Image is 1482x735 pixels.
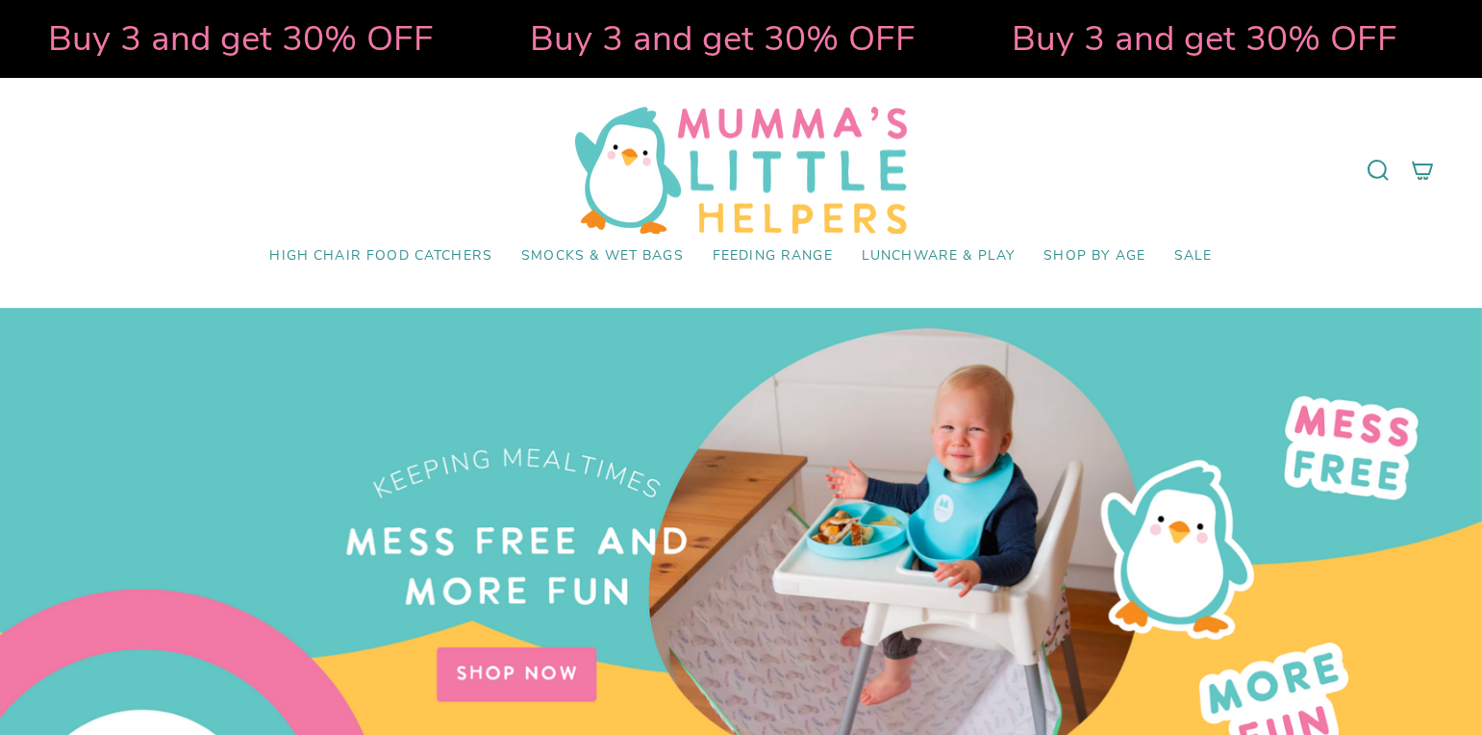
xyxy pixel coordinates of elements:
[37,14,422,63] strong: Buy 3 and get 30% OFF
[1000,14,1386,63] strong: Buy 3 and get 30% OFF
[521,248,684,265] span: Smocks & Wet Bags
[1174,248,1213,265] span: SALE
[1029,234,1160,279] a: Shop by Age
[1043,248,1145,265] span: Shop by Age
[575,107,907,234] img: Mumma’s Little Helpers
[518,14,904,63] strong: Buy 3 and get 30% OFF
[698,234,847,279] a: Feeding Range
[507,234,698,279] a: Smocks & Wet Bags
[255,234,507,279] a: High Chair Food Catchers
[847,234,1029,279] a: Lunchware & Play
[713,248,833,265] span: Feeding Range
[269,248,492,265] span: High Chair Food Catchers
[862,248,1015,265] span: Lunchware & Play
[1160,234,1227,279] a: SALE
